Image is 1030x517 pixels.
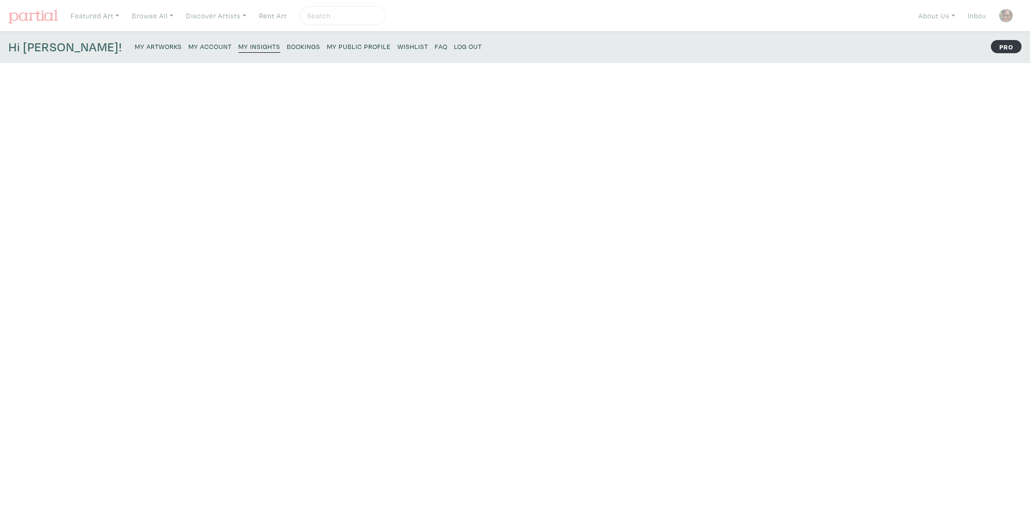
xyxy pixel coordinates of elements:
[287,42,320,51] small: Bookings
[128,6,178,25] a: Browse All
[435,42,447,51] small: FAQ
[255,6,291,25] a: Rent Art
[991,40,1022,53] strong: PRO
[454,42,482,51] small: Log Out
[287,40,320,52] a: Bookings
[435,40,447,52] a: FAQ
[397,40,428,52] a: Wishlist
[188,40,232,52] a: My Account
[964,6,990,25] a: Inbox
[188,42,232,51] small: My Account
[238,42,280,51] small: My Insights
[135,42,182,51] small: My Artworks
[327,42,391,51] small: My Public Profile
[238,40,280,53] a: My Insights
[914,6,959,25] a: About Us
[182,6,251,25] a: Discover Artists
[135,40,182,52] a: My Artworks
[327,40,391,52] a: My Public Profile
[999,8,1013,23] img: phpThumb.php
[8,40,122,55] h4: Hi [PERSON_NAME]!
[306,10,377,22] input: Search
[66,6,123,25] a: Featured Art
[454,40,482,52] a: Log Out
[397,42,428,51] small: Wishlist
